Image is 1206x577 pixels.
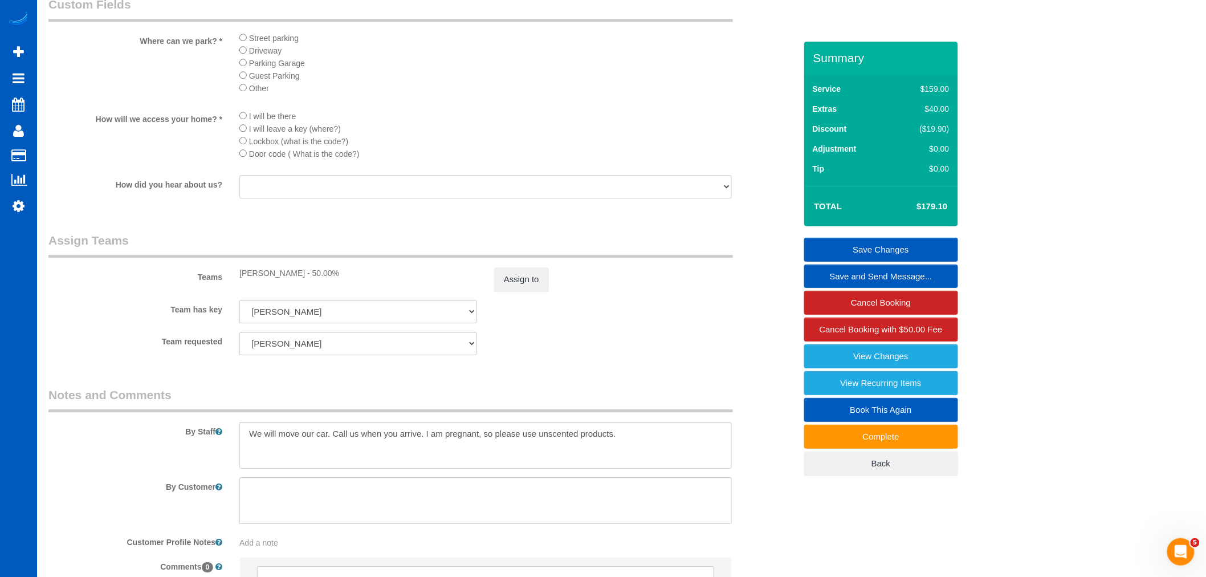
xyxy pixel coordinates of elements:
[804,398,958,422] a: Book This Again
[814,201,842,211] strong: Total
[804,371,958,395] a: View Recurring Items
[804,344,958,368] a: View Changes
[239,267,477,279] div: [PERSON_NAME] - 50.00%
[249,124,341,133] span: I will leave a key (where?)
[1167,538,1195,566] iframe: Intercom live chat
[249,137,348,146] span: Lockbox (what is the code?)
[249,34,299,43] span: Street parking
[494,267,549,291] button: Assign to
[7,11,30,27] img: Automaid Logo
[804,291,958,315] a: Cancel Booking
[804,452,958,476] a: Back
[40,175,231,190] label: How did you hear about us?
[40,332,231,347] label: Team requested
[249,71,300,80] span: Guest Parking
[40,31,231,47] label: Where can we park? *
[820,324,943,334] span: Cancel Booking with $50.00 Fee
[239,538,278,547] span: Add a note
[40,533,231,548] label: Customer Profile Notes
[249,46,282,55] span: Driveway
[40,477,231,493] label: By Customer
[40,267,231,283] label: Teams
[1191,538,1200,547] span: 5
[895,103,949,115] div: $40.00
[895,143,949,155] div: $0.00
[813,51,952,64] h3: Summary
[804,238,958,262] a: Save Changes
[804,265,958,288] a: Save and Send Message...
[813,83,841,95] label: Service
[804,318,958,342] a: Cancel Booking with $50.00 Fee
[48,232,733,258] legend: Assign Teams
[202,562,214,572] span: 0
[40,300,231,315] label: Team has key
[804,425,958,449] a: Complete
[895,163,949,174] div: $0.00
[40,557,231,572] label: Comments
[813,123,847,135] label: Discount
[813,143,857,155] label: Adjustment
[249,84,269,93] span: Other
[882,202,947,212] h4: $179.10
[48,387,733,412] legend: Notes and Comments
[813,163,825,174] label: Tip
[249,59,305,68] span: Parking Garage
[895,83,949,95] div: $159.00
[249,149,360,159] span: Door code ( What is the code?)
[895,123,949,135] div: ($19.90)
[813,103,837,115] label: Extras
[249,112,296,121] span: I will be there
[40,422,231,437] label: By Staff
[40,109,231,125] label: How will we access your home? *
